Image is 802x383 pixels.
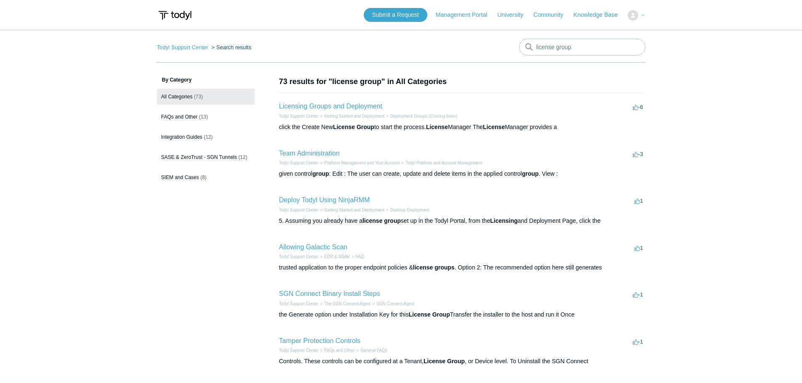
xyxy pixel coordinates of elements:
span: (13) [199,114,208,120]
a: Getting Started and Deployment [324,208,384,212]
em: license groups [413,264,455,271]
a: Todyl Support Center [279,208,319,212]
li: Todyl Support Center [279,207,319,213]
div: click the Create New to start the process. Manager The Manager provides a [279,123,645,132]
a: FAQs and Other [324,348,354,353]
span: (8) [200,174,207,180]
a: Management Portal [436,11,496,19]
a: SGN Connect Binary Install Steps [279,290,380,297]
a: General FAQs [360,348,387,353]
li: Getting Started and Deployment [318,207,384,213]
a: Platform Management and Your Account [324,161,400,165]
a: Team Administration [279,150,340,157]
em: License Group [424,358,465,365]
a: Todyl Platform and Account Management [405,161,482,165]
a: Licensing Groups and Deployment [279,103,382,110]
a: Todyl Support Center [279,301,319,306]
span: -1 [633,291,643,298]
li: General FAQs [355,347,387,354]
a: Submit a Request [364,8,427,22]
a: Community [533,11,572,19]
em: License [483,124,505,130]
h3: By Category [157,76,255,84]
span: FAQs and Other [161,114,198,120]
a: Deploy Todyl Using NinjaRMM [279,196,370,203]
li: The SGN Connect Agent [318,301,370,307]
li: Todyl Support Center [157,44,210,50]
a: Getting Started and Deployment [324,114,384,119]
a: Todyl Support Center [279,114,319,119]
li: FAQ [350,254,364,260]
a: Deployment Groups (Coming Soon) [390,114,457,119]
li: Getting Started and Deployment [318,113,384,119]
a: SASE & ZeroTrust - SGN Tunnels (12) [157,149,255,165]
a: Allowing Galactic Scan [279,243,348,251]
li: Search results [210,44,251,50]
a: SIEM and Cases (8) [157,169,255,185]
span: -3 [633,151,643,157]
li: Platform Management and Your Account [318,160,400,166]
span: 1 [634,198,643,204]
em: License [426,124,448,130]
h1: 73 results for "license group" in All Categories [279,76,645,87]
span: (73) [194,94,203,100]
li: SGN Connect Agent [370,301,414,307]
em: group [312,170,329,177]
a: SGN Connect Agent [376,301,414,306]
span: 1 [634,245,643,251]
span: Integration Guides [161,134,202,140]
a: EDR & NGAV [324,254,350,259]
a: Desktop Deployment [390,208,429,212]
span: SASE & ZeroTrust - SGN Tunnels [161,154,237,160]
div: trusted application to the proper endpoint policies & . Option 2: The recommended option here sti... [279,263,645,272]
div: 5. Assuming you already have a set up in the Todyl Portal, from the and Deployment Page, click the [279,217,645,225]
span: -6 [633,104,643,110]
li: Todyl Support Center [279,113,319,119]
div: Controls. These controls can be configured at a Tenant, , or Device level. To Uninstall the SGN C... [279,357,645,366]
a: University [497,11,531,19]
div: the Generate option under Installation Key for this Transfer the installer to the host and run it... [279,310,645,319]
li: Todyl Support Center [279,254,319,260]
a: Todyl Support Center [279,348,319,353]
li: EDR & NGAV [318,254,350,260]
span: (12) [238,154,247,160]
a: Knowledge Base [573,11,626,19]
li: FAQs and Other [318,347,354,354]
a: Todyl Support Center [279,161,319,165]
a: The SGN Connect Agent [324,301,370,306]
span: SIEM and Cases [161,174,199,180]
a: All Categories (73) [157,89,255,105]
em: group [522,170,539,177]
li: Desktop Deployment [384,207,429,213]
li: Todyl Support Center [279,301,319,307]
a: Integration Guides (12) [157,129,255,145]
em: Licensing [490,217,517,224]
li: Todyl Support Center [279,347,319,354]
li: Todyl Platform and Account Management [400,160,482,166]
em: License Group [409,311,450,318]
img: Todyl Support Center Help Center home page [157,8,193,23]
span: (12) [204,134,213,140]
span: All Categories [161,94,193,100]
input: Search [519,39,645,55]
a: Todyl Support Center [157,44,208,50]
div: given control : Edit : The user can create, update and delete items in the applied control . View : [279,169,645,178]
em: license group [362,217,401,224]
span: -1 [633,338,643,345]
em: License Group [333,124,374,130]
li: Todyl Support Center [279,160,319,166]
a: FAQs and Other (13) [157,109,255,125]
a: Tamper Protection Controls [279,337,361,344]
a: FAQ [356,254,364,259]
a: Todyl Support Center [279,254,319,259]
li: Deployment Groups (Coming Soon) [384,113,457,119]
